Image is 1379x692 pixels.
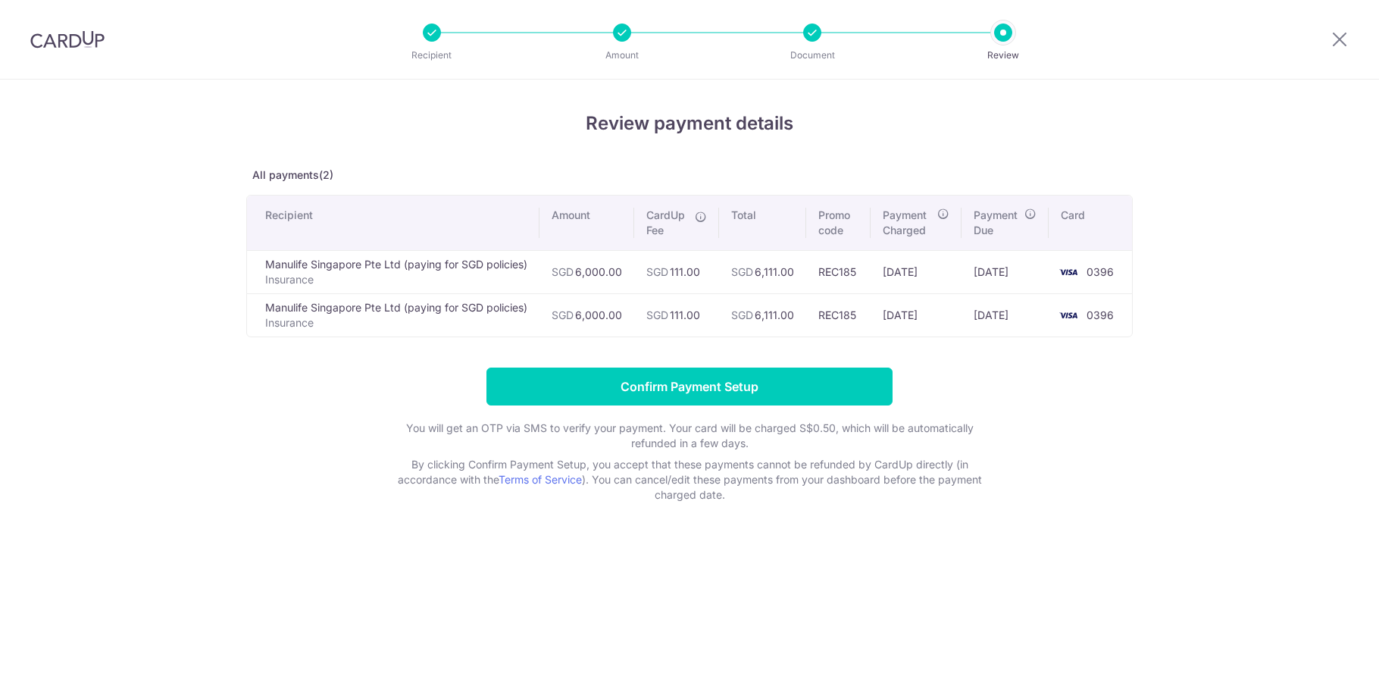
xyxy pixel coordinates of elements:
[499,473,582,486] a: Terms of Service
[539,293,634,337] td: 6,000.00
[947,48,1059,63] p: Review
[247,250,539,293] td: Manulife Singapore Pte Ltd (paying for SGD policies)
[486,368,893,405] input: Confirm Payment Setup
[756,48,868,63] p: Document
[246,168,1133,183] p: All payments(2)
[247,293,539,337] td: Manulife Singapore Pte Ltd (paying for SGD policies)
[386,457,993,503] p: By clicking Confirm Payment Setup, you accept that these payments cannot be refunded by CardUp di...
[871,250,961,293] td: [DATE]
[552,265,574,278] span: SGD
[247,196,539,250] th: Recipient
[386,421,993,451] p: You will get an OTP via SMS to verify your payment. Your card will be charged S$0.50, which will ...
[1053,263,1083,281] img: <span class="translation_missing" title="translation missing: en.account_steps.new_confirm_form.b...
[719,293,806,337] td: 6,111.00
[962,250,1049,293] td: [DATE]
[731,265,753,278] span: SGD
[30,30,105,49] img: CardUp
[871,293,961,337] td: [DATE]
[634,293,719,337] td: 111.00
[566,48,678,63] p: Amount
[806,250,871,293] td: REC185
[646,208,687,238] span: CardUp Fee
[552,308,574,321] span: SGD
[376,48,488,63] p: Recipient
[1087,265,1114,278] span: 0396
[634,250,719,293] td: 111.00
[731,308,753,321] span: SGD
[962,293,1049,337] td: [DATE]
[719,196,806,250] th: Total
[1049,196,1132,250] th: Card
[806,196,871,250] th: Promo code
[539,250,634,293] td: 6,000.00
[646,308,668,321] span: SGD
[719,250,806,293] td: 6,111.00
[974,208,1020,238] span: Payment Due
[1053,306,1083,324] img: <span class="translation_missing" title="translation missing: en.account_steps.new_confirm_form.b...
[265,272,527,287] p: Insurance
[646,265,668,278] span: SGD
[539,196,634,250] th: Amount
[265,315,527,330] p: Insurance
[883,208,932,238] span: Payment Charged
[246,110,1133,137] h4: Review payment details
[806,293,871,337] td: REC185
[1087,308,1114,321] span: 0396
